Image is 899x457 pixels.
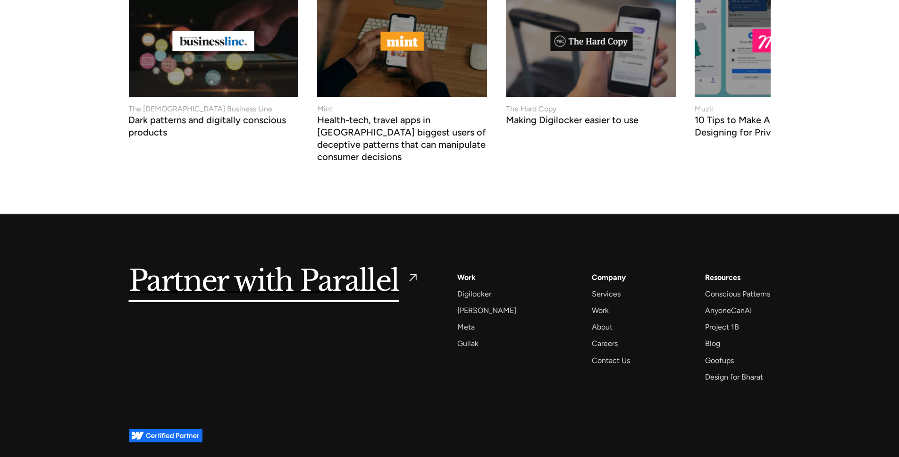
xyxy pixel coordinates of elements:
a: Contact Us [592,354,630,367]
a: Services [592,288,621,300]
h3: Health-tech, travel apps in [GEOGRAPHIC_DATA] biggest users of deceptive patterns that can manipu... [317,117,487,163]
div: The Hard Copy [506,103,556,115]
div: Mint [317,103,333,115]
a: Goofups [705,354,734,367]
div: Resources [705,271,740,284]
div: The [DEMOGRAPHIC_DATA] Business Line [128,103,272,115]
a: [PERSON_NAME] [457,304,516,317]
a: About [592,321,613,333]
h3: 10 Tips to Make Apps More Human by Designing for Privacy [695,117,865,138]
a: Blog [705,337,720,350]
a: Partner with Parallel [129,271,420,293]
a: Gullak [457,337,479,350]
a: Digilocker [457,288,491,300]
h5: Partner with Parallel [129,271,399,293]
a: Careers [592,337,618,350]
div: Muzli [695,103,713,115]
a: Company [592,271,626,284]
h3: Dark patterns and digitally conscious products [128,117,298,138]
a: Conscious Patterns [705,288,770,300]
h3: Making Digilocker easier to use [506,117,639,126]
a: Work [592,304,609,317]
a: Meta [457,321,475,333]
a: AnyoneCanAI [705,304,752,317]
a: Work [457,271,476,284]
a: Design for Bharat [705,371,763,383]
a: Project 1B [705,321,739,333]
